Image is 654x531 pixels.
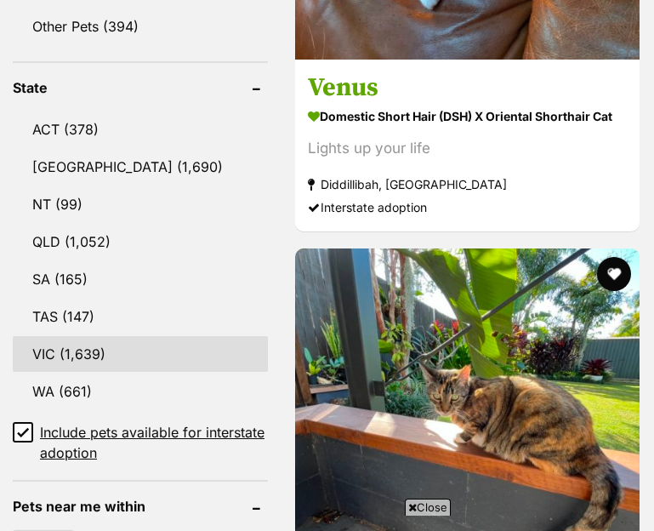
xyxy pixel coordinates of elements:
strong: Domestic Short Hair (DSH) x Oriental Shorthair Cat [308,105,627,129]
a: SA (165) [13,261,268,297]
a: TAS (147) [13,299,268,334]
header: State [13,80,268,95]
a: VIC (1,639) [13,336,268,372]
a: Other Pets (394) [13,9,268,44]
a: Venus Domestic Short Hair (DSH) x Oriental Shorthair Cat Lights up your life Diddillibah, [GEOGRA... [295,60,640,232]
a: ACT (378) [13,111,268,147]
a: WA (661) [13,374,268,409]
div: Lights up your life [308,138,627,161]
a: NT (99) [13,186,268,222]
h3: Venus [308,72,627,105]
header: Pets near me within [13,499,268,514]
span: Close [405,499,451,516]
strong: Diddillibah, [GEOGRAPHIC_DATA] [308,174,627,197]
span: Include pets available for interstate adoption [40,422,268,463]
div: Interstate adoption [308,197,627,220]
button: favourite [597,257,631,291]
a: [GEOGRAPHIC_DATA] (1,690) [13,149,268,185]
a: QLD (1,052) [13,224,268,260]
a: Include pets available for interstate adoption [13,422,268,463]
